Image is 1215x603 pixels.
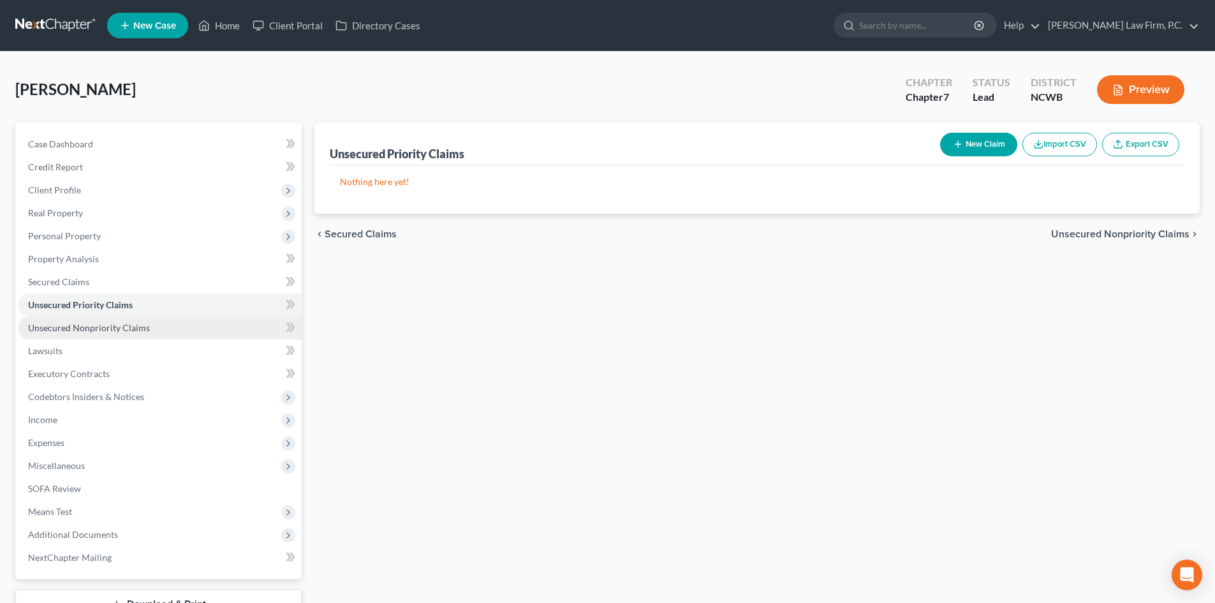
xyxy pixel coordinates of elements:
span: Real Property [28,207,83,218]
div: Lead [973,90,1010,105]
div: Chapter [906,90,952,105]
a: [PERSON_NAME] Law Firm, P.C. [1042,14,1199,37]
button: Unsecured Nonpriority Claims chevron_right [1051,229,1200,239]
span: Secured Claims [28,276,89,287]
div: Chapter [906,75,952,90]
div: District [1031,75,1077,90]
span: Client Profile [28,184,81,195]
i: chevron_left [314,229,325,239]
span: NextChapter Mailing [28,552,112,563]
span: Property Analysis [28,253,99,264]
span: Personal Property [28,230,101,241]
div: Open Intercom Messenger [1172,560,1202,590]
span: Unsecured Priority Claims [28,299,133,310]
a: Case Dashboard [18,133,302,156]
span: Lawsuits [28,345,63,356]
button: Preview [1097,75,1184,104]
span: 7 [943,91,949,103]
span: Credit Report [28,161,83,172]
span: [PERSON_NAME] [15,80,136,98]
span: Income [28,414,57,425]
span: Unsecured Nonpriority Claims [1051,229,1189,239]
a: Export CSV [1102,133,1179,156]
a: Property Analysis [18,248,302,271]
span: Additional Documents [28,529,118,540]
a: Credit Report [18,156,302,179]
i: chevron_right [1189,229,1200,239]
p: Nothing here yet! [340,175,1174,188]
div: Unsecured Priority Claims [330,146,464,161]
a: Home [192,14,246,37]
span: New Case [133,21,176,31]
span: Miscellaneous [28,460,85,471]
button: Import CSV [1022,133,1097,156]
a: Lawsuits [18,339,302,362]
a: Executory Contracts [18,362,302,385]
a: Unsecured Nonpriority Claims [18,316,302,339]
button: chevron_left Secured Claims [314,229,397,239]
div: Status [973,75,1010,90]
a: NextChapter Mailing [18,546,302,569]
span: Codebtors Insiders & Notices [28,391,144,402]
a: Help [998,14,1040,37]
a: Unsecured Priority Claims [18,294,302,316]
span: Executory Contracts [28,368,110,379]
span: Secured Claims [325,229,397,239]
button: New Claim [940,133,1017,156]
span: Case Dashboard [28,138,93,149]
span: Means Test [28,506,72,517]
a: Client Portal [246,14,329,37]
a: Directory Cases [329,14,427,37]
input: Search by name... [859,13,976,37]
span: Unsecured Nonpriority Claims [28,322,150,333]
a: Secured Claims [18,271,302,294]
a: SOFA Review [18,477,302,500]
span: Expenses [28,437,64,448]
div: NCWB [1031,90,1077,105]
span: SOFA Review [28,483,81,494]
